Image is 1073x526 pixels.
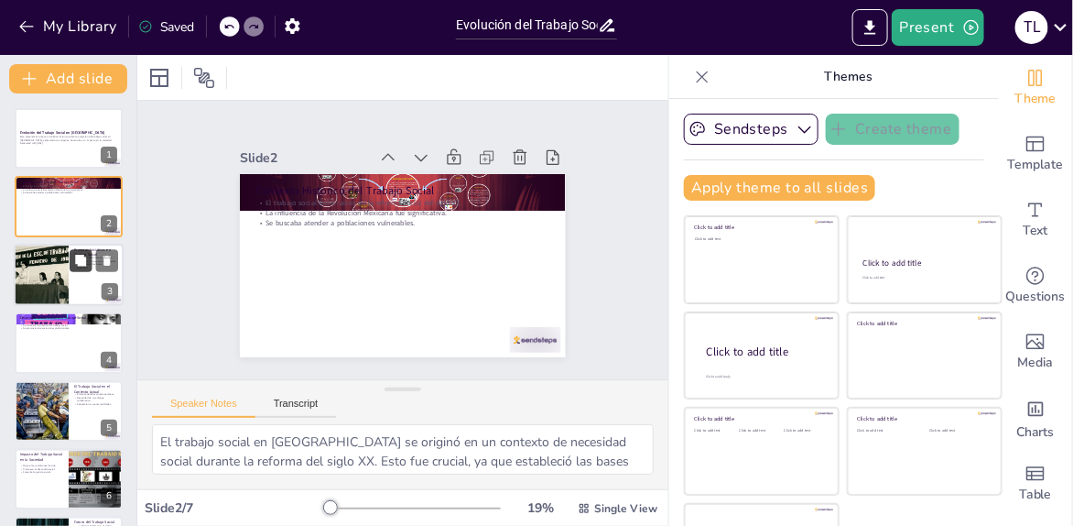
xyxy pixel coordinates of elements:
button: Speaker Notes [152,398,255,418]
p: Se promovieron asociaciones profesionales. [20,327,117,331]
button: T L [1015,9,1048,46]
button: Export to PowerPoint [852,9,888,46]
div: 4 [15,312,123,373]
button: Add slide [9,64,127,93]
div: Click to add text [862,276,984,280]
p: Adaptación a nuevas realidades. [74,402,117,406]
div: Get real-time input from your audience [999,253,1072,319]
div: 19 % [519,499,563,517]
span: Theme [1014,89,1057,109]
span: Text [1023,221,1048,241]
div: 4 [101,352,117,368]
p: Themes [717,55,981,99]
p: Primeras Iniciativas en Trabajo Social [74,247,118,257]
div: Click to add title [863,258,985,268]
div: Add charts and graphs [999,385,1072,451]
div: T L [1015,11,1048,44]
p: La influencia de la Revolución Mexicana fue significativa. [20,188,117,192]
div: 6 [15,449,123,510]
button: My Library [14,12,125,41]
div: Click to add text [740,429,781,433]
p: Esta presentación ofrece un análisis histórico sobre la evolución del trabajo social en [GEOGRAPH... [20,136,117,142]
input: Insert title [456,12,597,38]
div: Click to add text [695,429,736,433]
div: Add images, graphics, shapes or video [999,319,1072,385]
div: 5 [101,420,117,436]
p: El trabajo social tiene raíces en la reforma social del siglo XX. [373,119,501,391]
div: Add ready made slides [999,121,1072,187]
div: Click to add text [695,237,826,242]
span: Media [1018,353,1054,373]
div: 3 [102,283,118,300]
span: Template [1008,155,1064,175]
p: Impacto del Trabajo Social en la Sociedad [20,452,63,462]
p: Establecieron las bases de la profesión. [74,263,118,269]
div: Slide 2 / 7 [145,499,325,517]
p: Enfrenta desafíos contemporáneos. [74,392,117,396]
div: 6 [101,488,117,504]
div: 2 [101,215,117,232]
span: Single View [594,501,657,516]
p: Enfocadas en la ayuda a refugiados. [74,259,118,263]
button: Sendsteps [684,114,818,145]
p: El trabajo social tiene raíces en la reforma social del siglo XX. [20,184,117,188]
div: 1 [15,108,123,169]
div: Change the overall theme [999,55,1072,121]
div: Click to add title [707,344,824,359]
div: Click to add title [695,224,826,231]
div: Add a table [999,451,1072,517]
div: 2 [15,176,123,236]
span: Table [1019,485,1052,505]
p: Contexto Histórico del Trabajo Social [381,123,514,397]
span: Questions [1006,287,1066,307]
button: Delete Slide [96,249,118,271]
p: Generated with [URL] [20,142,117,146]
div: Click to add text [929,429,987,433]
div: 1 [101,147,117,163]
div: Add text boxes [999,187,1072,253]
button: Transcript [255,398,337,418]
p: La influencia de la Revolución Mexicana fue significativa. [363,115,491,387]
p: Promueve el desarrollo social. [20,467,63,471]
p: Se formalizó la práctica del trabajo social. [20,324,117,328]
button: Duplicate Slide [70,249,92,271]
strong: Evolución del Trabajo Social en [GEOGRAPHIC_DATA] [20,130,104,135]
div: Layout [145,63,174,93]
div: 3 [14,244,124,306]
p: Desarrollo Institucional del Trabajo Social [20,315,117,321]
span: Charts [1016,422,1055,443]
p: Se buscaba atender a poblaciones vulnerables. [353,111,482,383]
div: Click to add title [858,320,989,327]
div: Click to add text [858,429,916,433]
p: Mejora las condiciones de vida. [20,465,63,468]
p: Se establecieron instituciones educativas. [20,321,117,324]
p: Fomenta la justicia social. [20,471,63,475]
div: Click to add title [695,415,826,422]
div: Click to add title [858,415,989,422]
textarea: El trabajo social en [GEOGRAPHIC_DATA] se originó en un contexto de necesidad social durante la r... [152,424,654,475]
p: Surgieron en la década de 1910. [74,256,118,259]
button: Apply theme to all slides [684,175,875,201]
button: Create theme [826,114,959,145]
span: Position [193,67,215,89]
div: Saved [138,18,195,36]
p: Necesidad de un enfoque colaborativo. [74,396,117,402]
p: Se buscaba atender a poblaciones vulnerables. [20,191,117,194]
p: Contexto Histórico del Trabajo Social [20,180,117,185]
div: Slide 2 [484,121,552,245]
div: Click to add body [707,374,822,378]
button: Present [892,9,983,46]
div: Click to add text [785,429,826,433]
p: El Trabajo Social en el Contexto Actual [74,384,117,394]
div: 5 [15,381,123,442]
